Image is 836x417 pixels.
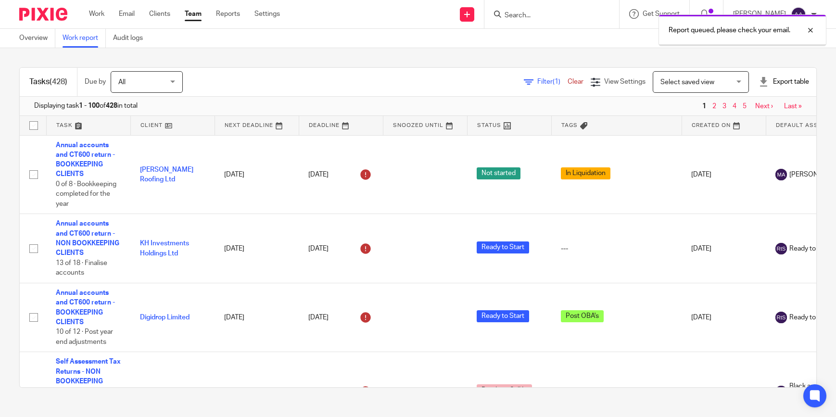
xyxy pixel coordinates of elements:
[561,123,578,128] span: Tags
[106,102,117,109] b: 428
[775,312,787,323] img: svg%3E
[791,7,806,22] img: svg%3E
[56,220,119,256] a: Annual accounts and CT600 return - NON BOOKKEEPING CLIENTS
[700,101,709,112] span: 1
[759,77,809,87] div: Export table
[682,283,766,352] td: [DATE]
[682,135,766,214] td: [DATE]
[34,101,138,111] span: Displaying task of in total
[118,79,126,86] span: All
[85,77,106,87] p: Due by
[722,103,726,110] a: 3
[561,387,672,396] div: ---
[140,166,193,183] a: [PERSON_NAME] Roofing Ltd
[775,386,787,397] img: svg%3E
[477,310,529,322] span: Ready to Start
[743,103,747,110] a: 5
[56,260,107,277] span: 13 of 18 · Finalise accounts
[215,283,299,352] td: [DATE]
[56,329,113,345] span: 10 of 12 · Post year end adjustments
[149,9,170,19] a: Clients
[79,102,100,109] b: 1 - 100
[185,9,202,19] a: Team
[308,167,373,182] div: [DATE]
[775,169,787,180] img: svg%3E
[19,8,67,21] img: Pixie
[755,103,773,110] a: Next ›
[63,29,106,48] a: Work report
[254,9,280,19] a: Settings
[604,78,646,85] span: View Settings
[50,78,67,86] span: (428)
[561,310,604,322] span: Post OBA's
[568,78,583,85] a: Clear
[119,9,135,19] a: Email
[56,181,116,207] span: 0 of 8 · Bookkeeping completed for the year
[477,384,532,396] span: Ready to Call In
[308,241,373,256] div: [DATE]
[700,102,802,110] nav: pager
[561,167,610,179] span: In Liquidation
[308,384,373,399] div: [DATE]
[660,79,714,86] span: Select saved view
[56,358,121,394] a: Self Assessment Tax Returns - NON BOOKKEEPING CLIENTS
[682,214,766,283] td: [DATE]
[784,103,802,110] a: Last »
[733,103,736,110] a: 4
[477,241,529,253] span: Ready to Start
[216,9,240,19] a: Reports
[669,25,790,35] p: Report queued, please check your email.
[56,290,115,326] a: Annual accounts and CT600 return - BOOKKEEPING CLIENTS
[56,142,115,178] a: Annual accounts and CT600 return - BOOKKEEPING CLIENTS
[140,240,189,256] a: KH Investments Holdings Ltd
[712,103,716,110] a: 2
[553,78,560,85] span: (1)
[19,29,55,48] a: Overview
[308,310,373,325] div: [DATE]
[775,243,787,254] img: svg%3E
[789,244,832,253] span: Ready to Start
[29,77,67,87] h1: Tasks
[477,167,520,179] span: Not started
[140,314,190,321] a: Digidrop Limited
[561,244,672,253] div: ---
[537,78,568,85] span: Filter
[89,9,104,19] a: Work
[113,29,150,48] a: Audit logs
[215,214,299,283] td: [DATE]
[215,135,299,214] td: [DATE]
[789,313,832,322] span: Ready to Start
